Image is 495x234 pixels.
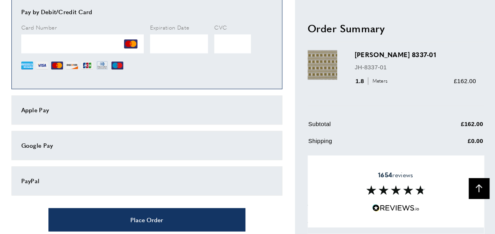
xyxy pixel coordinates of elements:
[124,37,137,50] img: MC.png
[308,136,414,152] td: Shipping
[96,59,109,71] img: DN.webp
[372,204,419,212] img: Reviews.io 5 stars
[214,23,227,31] span: CVC
[355,63,476,72] p: JH-8337-01
[214,34,251,53] iframe: Secure Credit Card Frame - CVV
[150,34,208,53] iframe: Secure Credit Card Frame - Expiration Date
[21,59,33,71] img: AE.webp
[21,7,273,17] div: Pay by Debit/Credit Card
[378,170,392,179] strong: 1654
[308,119,414,135] td: Subtotal
[454,78,476,84] span: £162.00
[378,171,413,179] span: reviews
[81,59,93,71] img: JCB.webp
[308,153,414,169] td: VAT
[66,59,78,71] img: DI.webp
[414,119,483,135] td: £162.00
[355,76,391,86] div: 1.8
[51,59,63,71] img: MC.webp
[48,208,245,231] button: Place Order
[414,153,483,169] td: £27.00
[21,34,144,53] iframe: Secure Credit Card Frame - Credit Card Number
[21,23,57,31] span: Card Number
[21,176,273,186] div: PayPal
[308,50,337,80] img: Paxton 8337-01
[21,105,273,115] div: Apple Pay
[36,59,48,71] img: VI.webp
[308,21,484,35] h2: Order Summary
[414,136,483,152] td: £0.00
[150,23,189,31] span: Expiration Date
[366,186,425,195] img: Reviews section
[21,141,273,150] div: Google Pay
[368,78,389,85] span: Meters
[111,59,123,71] img: MI.webp
[355,50,476,59] h3: [PERSON_NAME] 8337-01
